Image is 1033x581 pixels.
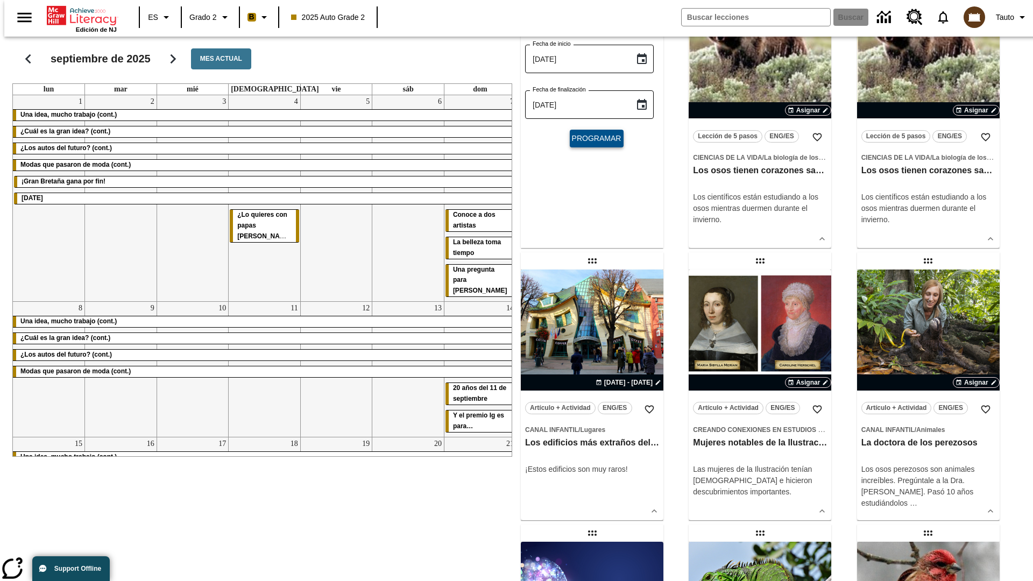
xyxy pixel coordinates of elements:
div: ¿Lo quieres con papas fritas? [230,210,299,242]
button: Lección de 5 pasos [861,130,931,143]
div: Lección arrastrable: Lluvia de iguanas [752,525,769,542]
button: Boost El color de la clase es anaranjado claro. Cambiar el color de la clase. [243,8,275,27]
button: ENG/ES [598,402,632,414]
div: Modas que pasaron de moda (cont.) [13,366,516,377]
span: / [915,426,916,434]
span: Artículo + Actividad [530,402,591,414]
h3: Los osos tienen corazones sanos, pero ¿por qué? [861,165,995,176]
td: 9 de septiembre de 2025 [85,302,157,437]
div: Portada [47,4,117,33]
button: ENG/ES [932,130,967,143]
span: La belleza toma tiempo [453,238,501,257]
a: 18 de septiembre de 2025 [288,437,300,450]
button: Lección de 5 pasos [693,130,762,143]
input: DD-MMMM-YYYY [525,45,627,73]
button: Ver más [982,231,999,247]
a: Portada [47,5,117,26]
span: Canal Infantil [861,426,915,434]
a: 8 de septiembre de 2025 [76,302,84,315]
div: Día del Trabajo [14,193,515,204]
button: Regresar [15,45,42,73]
span: Conoce a dos artistas [453,211,496,229]
button: Programar [570,130,624,147]
div: Lección arrastrable: Mujeres notables de la Ilustración [752,252,769,270]
span: Asignar [796,105,820,115]
a: martes [112,84,130,95]
span: ¿Los autos del futuro? (cont.) [20,351,112,358]
div: lesson details [857,270,1000,520]
button: Artículo + Actividad [693,402,763,414]
p: Los científicos están estudiando a los osos mientras duermen durante el invierno. [693,192,827,225]
button: Perfil/Configuración [992,8,1033,27]
a: 3 de septiembre de 2025 [220,95,228,108]
span: Modas que pasaron de moda (cont.) [20,161,131,168]
td: 8 de septiembre de 2025 [13,302,85,437]
span: ENG/ES [769,131,794,142]
div: ¿Cuál es la gran idea? (cont.) [13,126,516,137]
td: 2 de septiembre de 2025 [85,95,157,302]
span: ES [148,12,158,23]
span: ¿Lo quieres con papas fritas? [237,211,295,240]
td: 11 de septiembre de 2025 [229,302,301,437]
label: Fecha de finalización [533,86,586,94]
img: avatar image [964,6,985,28]
div: Lección arrastrable: Ahora las aves van más al norte [919,525,937,542]
div: ¿Cuál es la gran idea? (cont.) [13,333,516,344]
button: Artículo + Actividad [525,402,596,414]
a: 9 de septiembre de 2025 [148,302,157,315]
a: jueves [229,84,321,95]
label: Fecha de inicio [533,40,571,48]
a: Notificaciones [929,3,957,31]
button: Lenguaje: ES, Selecciona un idioma [143,8,178,27]
span: ¿Los autos del futuro? (cont.) [20,144,112,152]
span: Creando conexiones en Estudios Sociales [693,426,851,434]
div: Y el premio Ig es para… [445,410,515,432]
span: ENG/ES [939,402,963,414]
div: Una pregunta para Joplin [445,265,515,297]
a: 6 de septiembre de 2025 [436,95,444,108]
span: Lección de 5 pasos [698,131,758,142]
p: Las mujeres de la Ilustración tenían [DEMOGRAPHIC_DATA] e hicieron descubrimientos importantes. [693,464,827,498]
span: Support Offline [54,565,101,572]
div: Conoce a dos artistas [445,210,515,231]
a: 19 de septiembre de 2025 [360,437,372,450]
div: ¡Gran Bretaña gana por fin! [14,176,515,187]
span: ¡Gran Bretaña gana por fin! [22,178,105,185]
button: Añadir a mis Favoritas [976,127,995,147]
a: 17 de septiembre de 2025 [216,437,228,450]
span: Una pregunta para Joplin [453,266,507,295]
input: DD-MMMM-YYYY [525,90,627,119]
td: 3 de septiembre de 2025 [157,95,229,302]
a: 12 de septiembre de 2025 [360,302,372,315]
span: Tema: Creando conexiones en Estudios Sociales/Historia universal II [693,424,827,435]
a: lunes [41,84,56,95]
h3: Los edificios más extraños del mundo [525,437,659,449]
div: ¡Estos edificios son muy raros! [525,464,659,475]
span: 2025 Auto Grade 2 [291,12,365,23]
a: 13 de septiembre de 2025 [432,302,444,315]
a: miércoles [185,84,201,95]
div: lesson details [521,270,663,520]
a: domingo [471,84,489,95]
button: Añadir a mis Favoritas [976,400,995,419]
span: Una idea, mucho trabajo (cont.) [20,317,117,325]
div: Una idea, mucho trabajo (cont.) [13,452,516,463]
button: Asignar Elegir fechas [953,105,1000,116]
a: 2 de septiembre de 2025 [148,95,157,108]
span: Ciencias de la Vida [861,154,930,161]
span: ENG/ES [938,131,962,142]
span: Canal Infantil [525,426,578,434]
span: Ciencias de la Vida [693,154,762,161]
button: ENG/ES [766,402,800,414]
button: Choose date, selected date is 26 sep 2025 [631,48,653,70]
a: sábado [400,84,415,95]
span: Una idea, mucho trabajo (cont.) [20,453,117,460]
span: Y el premio Ig es para… [453,412,504,430]
a: 5 de septiembre de 2025 [364,95,372,108]
h3: La doctora de los perezosos [861,437,995,449]
span: Modas que pasaron de moda (cont.) [20,367,131,375]
button: ENG/ES [933,402,968,414]
button: Añadir a mis Favoritas [640,400,659,419]
a: 15 de septiembre de 2025 [73,437,84,450]
span: Grado 2 [189,12,217,23]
